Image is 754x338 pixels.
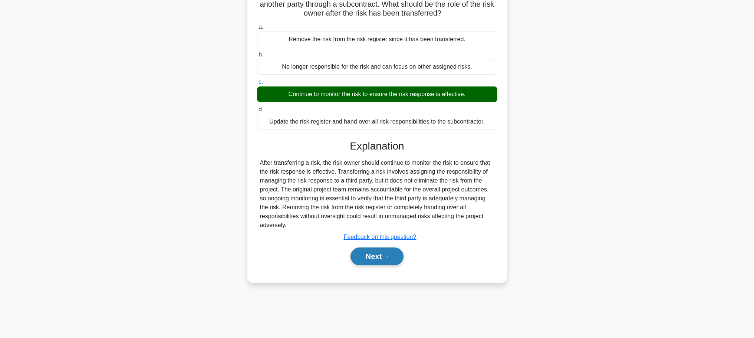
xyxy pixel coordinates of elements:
[259,51,263,58] span: b.
[257,86,497,102] div: Continue to monitor the risk to ensure the risk response is effective.
[259,106,263,112] span: d.
[350,247,404,265] button: Next
[261,140,493,152] h3: Explanation
[257,32,497,47] div: Remove the risk from the risk register since it has been transferred.
[257,59,497,75] div: No longer responsible for the risk and can focus on other assigned risks.
[259,79,263,85] span: c.
[257,114,497,129] div: Update the risk register and hand over all risk responsibilities to the subcontractor.
[260,158,494,230] div: After transferring a risk, the risk owner should continue to monitor the risk to ensure that the ...
[259,24,263,30] span: a.
[344,234,416,240] a: Feedback on this question?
